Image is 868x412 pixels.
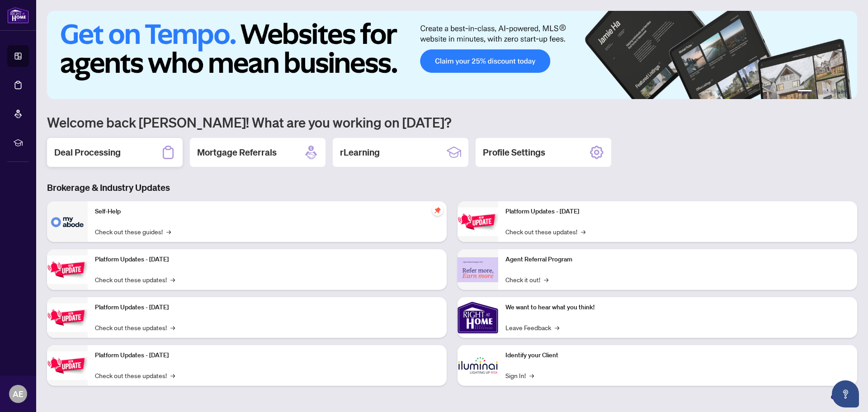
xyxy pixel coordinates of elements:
[505,370,534,380] a: Sign In!→
[47,201,88,242] img: Self-Help
[505,303,850,313] p: We want to hear what you think!
[458,297,498,338] img: We want to hear what you think!
[830,90,834,94] button: 4
[170,275,175,284] span: →
[47,114,857,131] h1: Welcome back [PERSON_NAME]! What are you working on [DATE]?
[555,322,559,332] span: →
[505,275,548,284] a: Check it out!→
[844,90,848,94] button: 6
[197,146,277,159] h2: Mortgage Referrals
[47,256,88,284] img: Platform Updates - September 16, 2025
[458,345,498,386] img: Identify your Client
[837,90,841,94] button: 5
[340,146,380,159] h2: rLearning
[95,370,175,380] a: Check out these updates!→
[529,370,534,380] span: →
[95,350,439,360] p: Platform Updates - [DATE]
[166,227,171,237] span: →
[505,207,850,217] p: Platform Updates - [DATE]
[54,146,121,159] h2: Deal Processing
[7,7,29,24] img: logo
[797,90,812,94] button: 1
[47,11,857,99] img: Slide 0
[95,303,439,313] p: Platform Updates - [DATE]
[458,257,498,282] img: Agent Referral Program
[95,227,171,237] a: Check out these guides!→
[95,275,175,284] a: Check out these updates!→
[458,208,498,236] img: Platform Updates - June 23, 2025
[47,351,88,380] img: Platform Updates - July 8, 2025
[505,227,585,237] a: Check out these updates!→
[505,255,850,265] p: Agent Referral Program
[823,90,826,94] button: 3
[13,388,24,400] span: AE
[816,90,819,94] button: 2
[47,303,88,332] img: Platform Updates - July 21, 2025
[483,146,545,159] h2: Profile Settings
[170,322,175,332] span: →
[432,205,443,216] span: pushpin
[505,322,559,332] a: Leave Feedback→
[47,181,857,194] h3: Brokerage & Industry Updates
[95,322,175,332] a: Check out these updates!→
[95,255,439,265] p: Platform Updates - [DATE]
[170,370,175,380] span: →
[95,207,439,217] p: Self-Help
[505,350,850,360] p: Identify your Client
[832,380,859,407] button: Open asap
[581,227,585,237] span: →
[544,275,548,284] span: →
